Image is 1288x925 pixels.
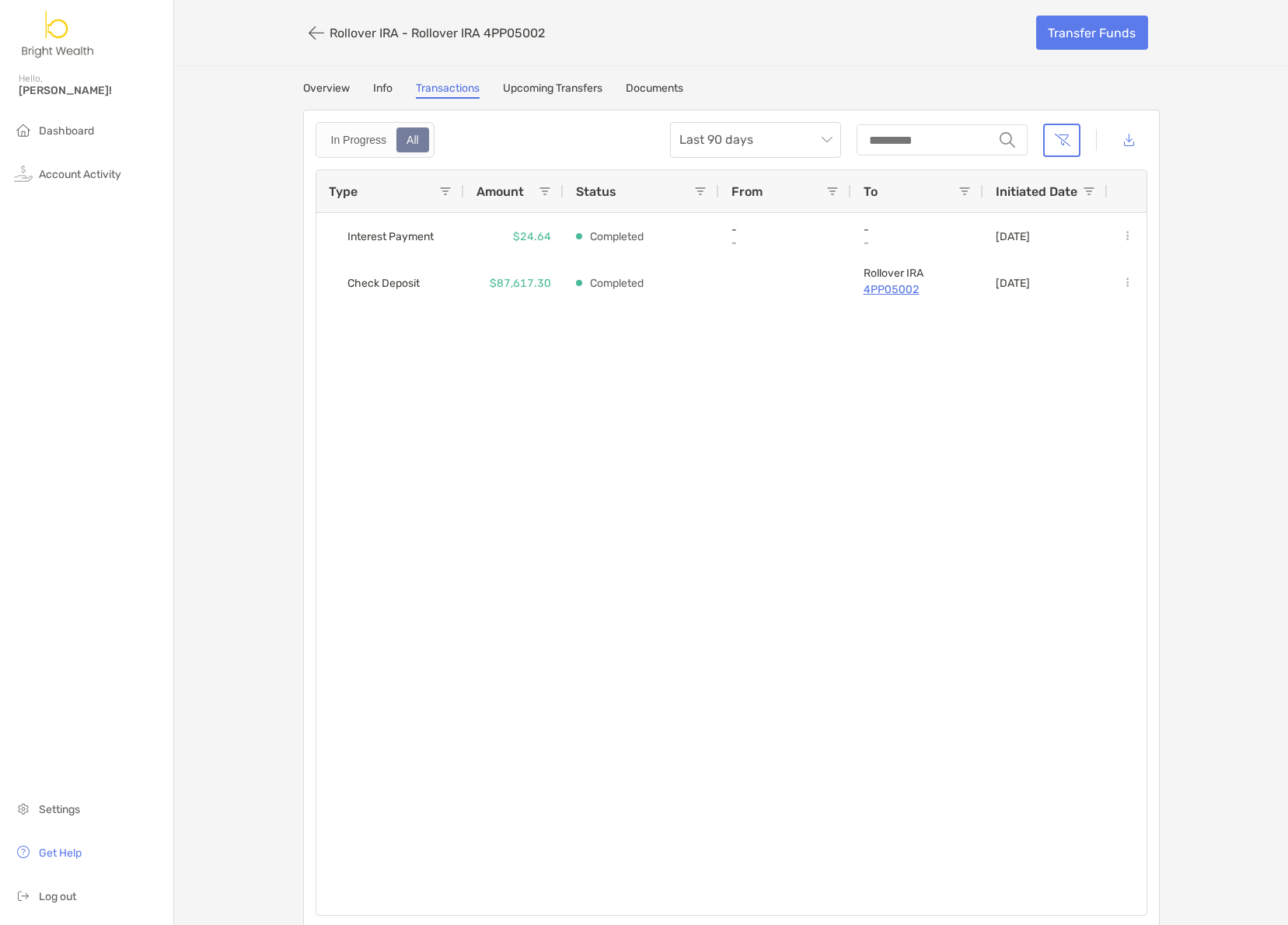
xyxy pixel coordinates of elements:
[679,123,832,157] span: Last 90 days
[864,184,878,199] span: To
[1043,124,1080,157] button: Clear filters
[323,129,396,151] div: In Progress
[19,84,164,97] span: [PERSON_NAME]!
[330,26,545,40] p: Rollover IRA - Rollover IRA 4PP05002
[14,843,33,861] img: get-help icon
[347,224,434,250] span: Interest Payment
[476,184,524,199] span: Amount
[490,274,551,293] p: $87,617.30
[590,274,644,293] p: Completed
[39,890,76,903] span: Log out
[14,886,33,905] img: logout icon
[14,164,33,183] img: activity icon
[731,236,839,250] p: -
[576,184,616,199] span: Status
[731,223,839,236] p: -
[14,120,33,139] img: household icon
[996,277,1030,290] p: [DATE]
[303,82,350,99] a: Overview
[347,271,420,296] span: Check Deposit
[14,799,33,818] img: settings icon
[513,227,551,246] p: $24.64
[864,236,971,250] p: -
[864,280,971,299] a: 4PP05002
[39,168,121,181] span: Account Activity
[1000,132,1015,148] img: input icon
[329,184,358,199] span: Type
[39,803,80,816] span: Settings
[996,184,1077,199] span: Initiated Date
[416,82,480,99] a: Transactions
[590,227,644,246] p: Completed
[398,129,428,151] div: All
[316,122,435,158] div: segmented control
[864,267,971,280] p: Rollover IRA
[996,230,1030,243] p: [DATE]
[731,184,763,199] span: From
[864,223,971,236] p: -
[1036,16,1148,50] a: Transfer Funds
[373,82,393,99] a: Info
[19,6,98,62] img: Zoe Logo
[39,846,82,860] span: Get Help
[503,82,602,99] a: Upcoming Transfers
[39,124,94,138] span: Dashboard
[626,82,683,99] a: Documents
